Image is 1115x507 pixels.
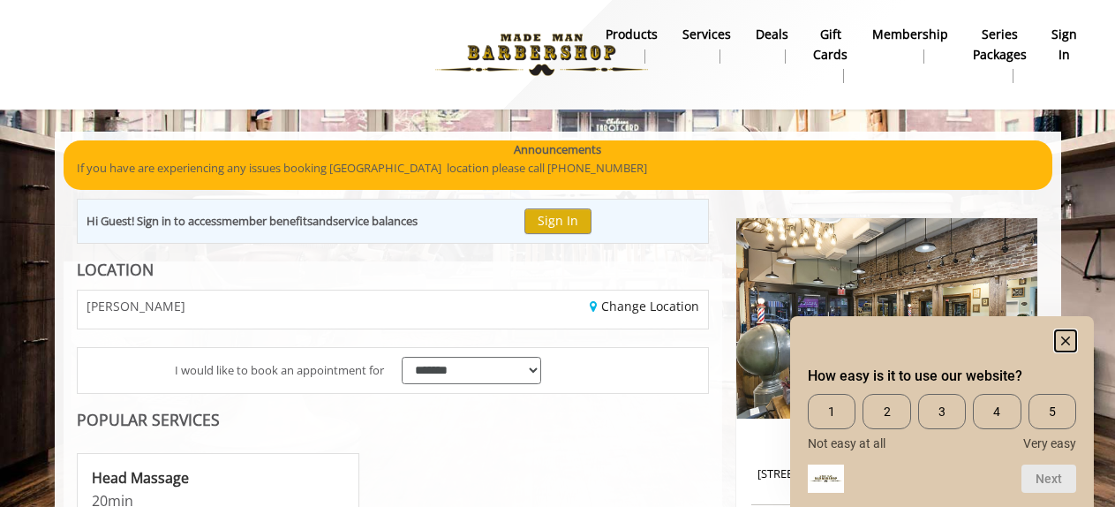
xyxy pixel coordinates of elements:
[1023,436,1076,450] span: Very easy
[92,468,344,488] p: Head Massage
[863,394,910,429] span: 2
[420,6,663,103] img: Made Man Barbershop logo
[333,213,418,229] b: service balances
[872,25,948,44] b: Membership
[670,22,743,68] a: ServicesServices
[808,366,1076,387] h2: How easy is it to use our website? Select an option from 1 to 5, with 1 being Not easy at all and...
[973,25,1027,64] b: Series packages
[1039,22,1089,68] a: sign insign in
[756,465,1018,483] p: [STREET_ADDRESS],[STREET_ADDRESS][US_STATE]
[590,298,699,314] a: Change Location
[808,394,1076,450] div: How easy is it to use our website? Select an option from 1 to 5, with 1 being Not easy at all and...
[801,22,860,87] a: Gift cardsgift cards
[87,299,185,313] span: [PERSON_NAME]
[743,22,801,68] a: DealsDeals
[1021,465,1076,493] button: Next question
[593,22,670,68] a: Productsproducts
[860,22,961,68] a: MembershipMembership
[606,25,658,44] b: products
[918,394,966,429] span: 3
[87,212,418,231] div: Hi Guest! Sign in to access and
[77,409,220,430] b: POPULAR SERVICES
[1028,394,1076,429] span: 5
[808,436,885,450] span: Not easy at all
[1055,330,1076,352] button: Hide survey
[682,25,731,44] b: Services
[961,22,1039,87] a: Series packagesSeries packages
[1051,25,1077,64] b: sign in
[222,213,313,229] b: member benefits
[524,208,591,234] button: Sign In
[813,25,848,64] b: gift cards
[973,394,1021,429] span: 4
[175,361,384,380] span: I would like to book an appointment for
[756,434,1018,459] h2: Chelsea
[77,259,154,280] b: LOCATION
[808,330,1076,493] div: How easy is it to use our website? Select an option from 1 to 5, with 1 being Not easy at all and...
[77,159,1039,178] p: If you have are experiencing any issues booking [GEOGRAPHIC_DATA] location please call [PHONE_NUM...
[808,394,855,429] span: 1
[756,25,788,44] b: Deals
[514,140,601,159] b: Announcements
